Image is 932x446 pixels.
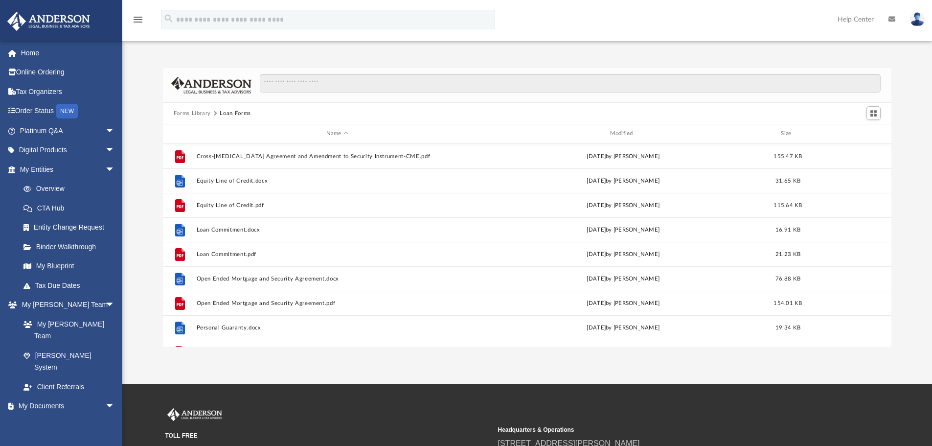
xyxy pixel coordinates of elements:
div: [DATE] by [PERSON_NAME] [482,250,764,258]
button: Open Ended Mortgage and Security Agreement.pdf [196,300,478,306]
div: NEW [56,104,78,118]
span: 154.01 KB [773,300,802,305]
a: My Entitiesarrow_drop_down [7,160,130,179]
img: Anderson Advisors Platinum Portal [165,408,224,421]
a: Binder Walkthrough [14,237,130,257]
i: menu [132,14,144,25]
div: grid [163,144,892,347]
button: Loan Commitment.docx [196,227,478,233]
button: Switch to Grid View [866,106,881,120]
div: [DATE] by [PERSON_NAME] [482,274,764,283]
div: Size [768,129,807,138]
div: [DATE] by [PERSON_NAME] [482,176,764,185]
a: Tax Organizers [7,82,130,101]
small: Headquarters & Operations [498,425,824,434]
span: 31.65 KB [775,178,800,183]
button: Open Ended Mortgage and Security Agreement.docx [196,276,478,282]
div: [DATE] by [PERSON_NAME] [482,225,764,234]
a: My [PERSON_NAME] Teamarrow_drop_down [7,295,125,315]
a: Order StatusNEW [7,101,130,121]
a: CTA Hub [14,198,130,218]
span: arrow_drop_down [105,160,125,180]
div: [DATE] by [PERSON_NAME] [482,299,764,307]
a: Online Ordering [7,63,130,82]
div: id [812,129,880,138]
a: Home [7,43,130,63]
button: Equity Line of Credit.docx [196,178,478,184]
a: My Blueprint [14,257,125,276]
a: [PERSON_NAME] System [14,346,125,377]
div: id [167,129,192,138]
div: [DATE] by [PERSON_NAME] [482,323,764,332]
span: arrow_drop_down [105,295,125,315]
div: [DATE] by [PERSON_NAME] [482,152,764,161]
a: My Documentsarrow_drop_down [7,397,125,416]
a: Platinum Q&Aarrow_drop_down [7,121,130,141]
a: menu [132,19,144,25]
span: 16.91 KB [775,227,800,232]
div: Name [196,129,477,138]
small: TOLL FREE [165,431,491,440]
i: search [163,13,174,24]
button: Cross-[MEDICAL_DATA] Agreement and Amendment to Security Instrument-CME.pdf [196,153,478,160]
span: arrow_drop_down [105,141,125,161]
img: User Pic [910,12,925,26]
a: Client Referrals [14,377,125,397]
span: arrow_drop_down [105,397,125,417]
button: Forms Library [174,109,211,118]
button: Loan Forms [220,109,251,118]
div: Modified [482,129,764,138]
span: arrow_drop_down [105,121,125,141]
button: Personal Guaranty.docx [196,325,478,331]
span: 21.23 KB [775,251,800,257]
img: Anderson Advisors Platinum Portal [4,12,93,31]
a: Overview [14,179,130,199]
a: Tax Due Dates [14,276,130,295]
button: Equity Line of Credit.pdf [196,202,478,209]
a: My [PERSON_NAME] Team [14,314,120,346]
span: 19.34 KB [775,325,800,330]
div: [DATE] by [PERSON_NAME] [482,201,764,210]
input: Search files and folders [260,74,881,93]
a: Digital Productsarrow_drop_down [7,141,130,160]
a: Entity Change Request [14,218,130,237]
button: Loan Commitment.pdf [196,251,478,258]
span: 115.64 KB [773,202,802,208]
span: 155.47 KB [773,153,802,159]
span: 76.88 KB [775,276,800,281]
